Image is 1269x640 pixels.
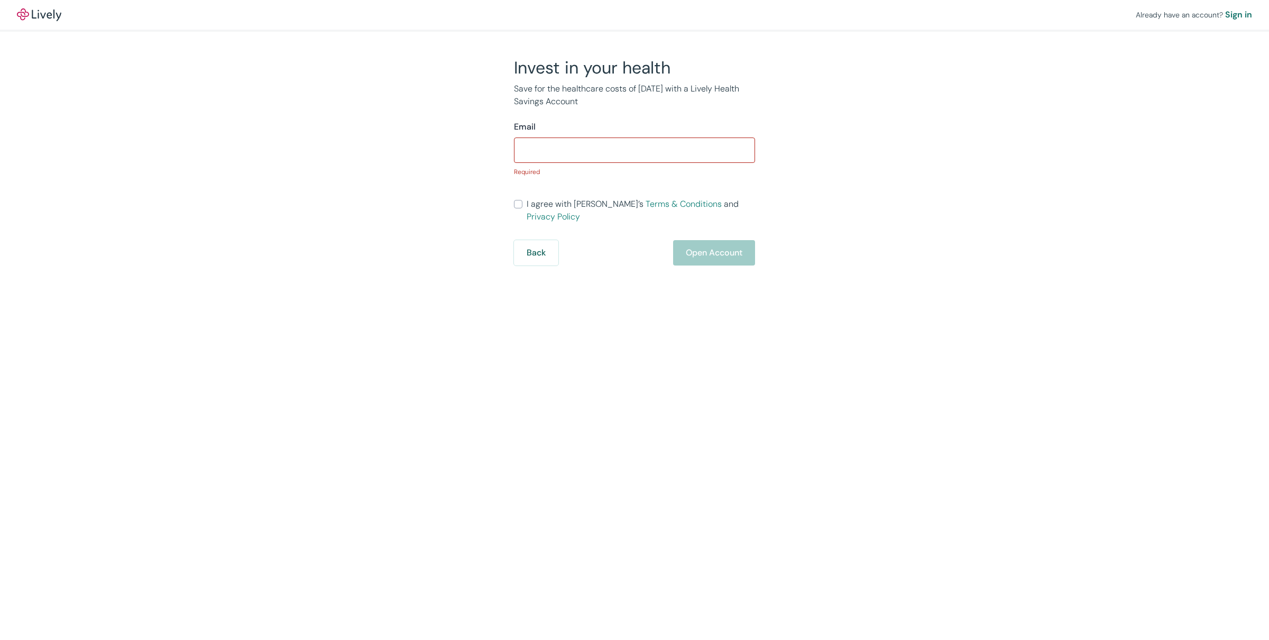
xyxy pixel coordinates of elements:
a: Sign in [1225,8,1252,21]
div: Already have an account? [1136,8,1252,21]
p: Save for the healthcare costs of [DATE] with a Lively Health Savings Account [514,83,755,108]
h2: Invest in your health [514,57,755,78]
a: Privacy Policy [527,211,580,222]
a: Terms & Conditions [646,198,722,209]
span: I agree with [PERSON_NAME]’s and [527,198,755,223]
button: Back [514,240,558,266]
a: LivelyLively [17,8,61,21]
p: Required [514,167,755,177]
label: Email [514,121,536,133]
img: Lively [17,8,61,21]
